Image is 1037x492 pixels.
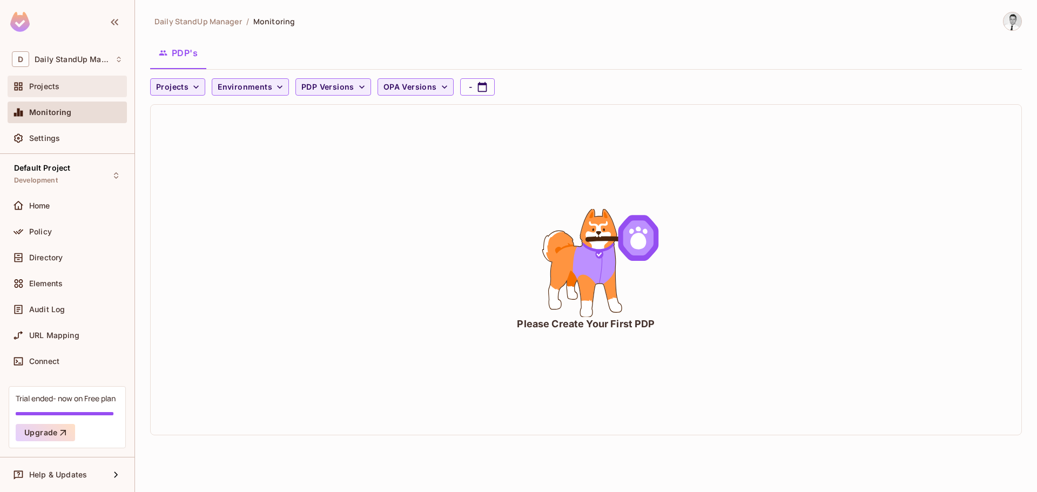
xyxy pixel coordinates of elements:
button: OPA Versions [378,78,454,96]
span: Settings [29,134,60,143]
div: Trial ended- now on Free plan [16,393,116,403]
li: / [246,16,249,26]
span: Development [14,176,58,185]
button: PDP Versions [295,78,371,96]
span: Projects [156,80,188,94]
span: Environments [218,80,272,94]
span: URL Mapping [29,331,79,340]
span: OPA Versions [383,80,437,94]
img: Goran Jovanovic [1004,12,1021,30]
button: Projects [150,78,205,96]
button: Environments [212,78,289,96]
span: Audit Log [29,305,65,314]
button: Upgrade [16,424,75,441]
span: Home [29,201,50,210]
span: Connect [29,357,59,366]
span: PDP Versions [301,80,354,94]
span: Policy [29,227,52,236]
span: Directory [29,253,63,262]
span: Projects [29,82,59,91]
span: Monitoring [29,108,72,117]
span: Help & Updates [29,470,87,479]
span: Workspace: Daily StandUp Manager [35,55,110,64]
span: Elements [29,279,63,288]
div: Please Create Your First PDP [517,317,655,331]
button: - [460,78,495,96]
div: animation [505,209,667,317]
span: D [12,51,29,67]
button: PDP's [150,39,206,66]
span: the active workspace [154,16,242,26]
img: SReyMgAAAABJRU5ErkJggg== [10,12,30,32]
span: Monitoring [253,16,295,26]
span: Default Project [14,164,70,172]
